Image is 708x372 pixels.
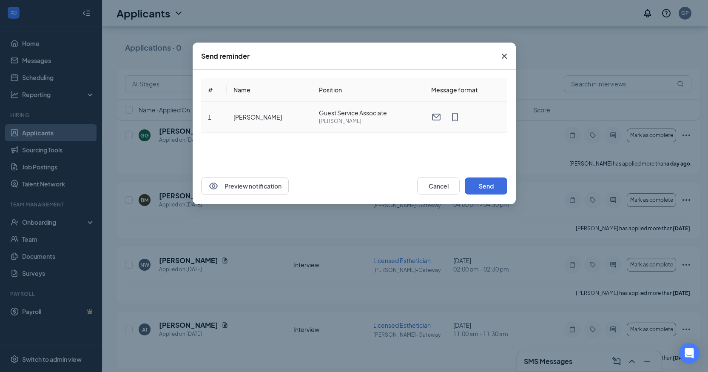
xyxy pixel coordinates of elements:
svg: Eye [208,181,219,191]
div: [PERSON_NAME] [233,113,305,121]
th: # [201,78,227,102]
button: EyePreview notification [201,177,289,195]
span: 1 [208,113,211,121]
svg: Cross [499,51,509,61]
th: Name [227,78,312,102]
div: Send reminder [201,52,250,61]
svg: MobileSms [449,112,460,122]
span: Guest Service Associate [319,109,418,117]
button: Cancel [417,177,460,195]
th: Message format [424,78,507,102]
div: Open Intercom Messenger [679,343,699,363]
span: [PERSON_NAME] [319,117,418,126]
svg: Email [431,112,441,122]
button: Send [465,177,507,195]
th: Position [312,78,424,102]
button: Close [493,43,516,70]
